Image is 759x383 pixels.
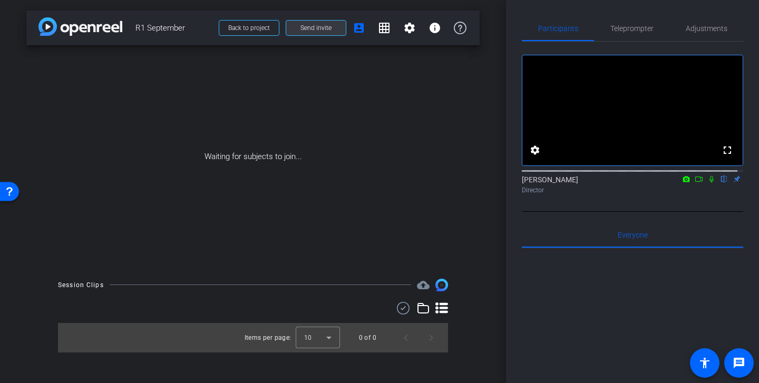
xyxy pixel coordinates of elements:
mat-icon: cloud_upload [417,279,430,291]
button: Next page [419,325,444,350]
mat-icon: grid_on [378,22,391,34]
img: Session clips [435,279,448,291]
span: Back to project [228,24,270,32]
mat-icon: info [429,22,441,34]
div: Session Clips [58,280,104,290]
span: Everyone [618,231,648,239]
mat-icon: message [733,357,745,369]
mat-icon: flip [718,174,731,183]
mat-icon: settings [403,22,416,34]
span: Send invite [300,24,332,32]
div: [PERSON_NAME] [522,174,743,195]
span: Participants [538,25,578,32]
div: 0 of 0 [359,332,376,343]
mat-icon: settings [529,144,541,156]
mat-icon: fullscreen [721,144,734,156]
button: Back to project [219,20,279,36]
div: Waiting for subjects to join... [26,45,480,268]
button: Send invite [286,20,346,36]
div: Director [522,185,743,195]
span: Destinations for your clips [417,279,430,291]
button: Previous page [393,325,419,350]
mat-icon: account_box [353,22,365,34]
span: Teleprompter [610,25,654,32]
img: app-logo [38,17,122,36]
span: R1 September [135,17,212,38]
div: Items per page: [245,332,291,343]
mat-icon: accessibility [698,357,711,369]
span: Adjustments [686,25,727,32]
